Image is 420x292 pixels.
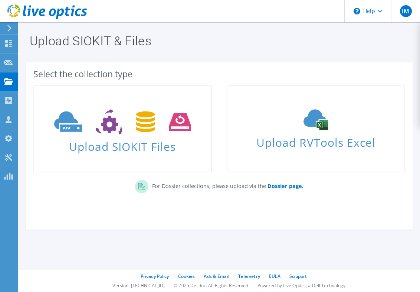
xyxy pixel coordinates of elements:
[174,282,248,289] li: © 2025 Dell Inc. All Rights Reserved
[141,273,169,279] a: Privacy Policy
[112,282,165,289] li: Version: [TECHNICAL_ID]
[257,282,346,289] li: Powered by Live Optics, a Dell Technology
[354,8,360,14] svg: \n
[268,182,303,189] b: Dossier page.
[33,70,405,78] div: Select the collection type
[30,35,405,47] h1: Upload SIOKIT & Files
[148,180,303,190] p: For Dossier collections, please upload via the
[269,273,280,279] a: EULA
[400,5,412,17] span: IM
[227,133,404,149] span: Upload RVTools Excel
[178,273,195,279] a: Cookies
[238,273,260,279] a: Telemetry
[289,273,307,279] a: Support
[227,85,405,172] a: Upload RVTools Excel
[204,273,229,279] a: Ads & Email
[33,85,212,172] a: Upload SIOKIT Files
[266,182,303,189] a: Dossier page.
[34,136,211,152] span: Upload SIOKIT Files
